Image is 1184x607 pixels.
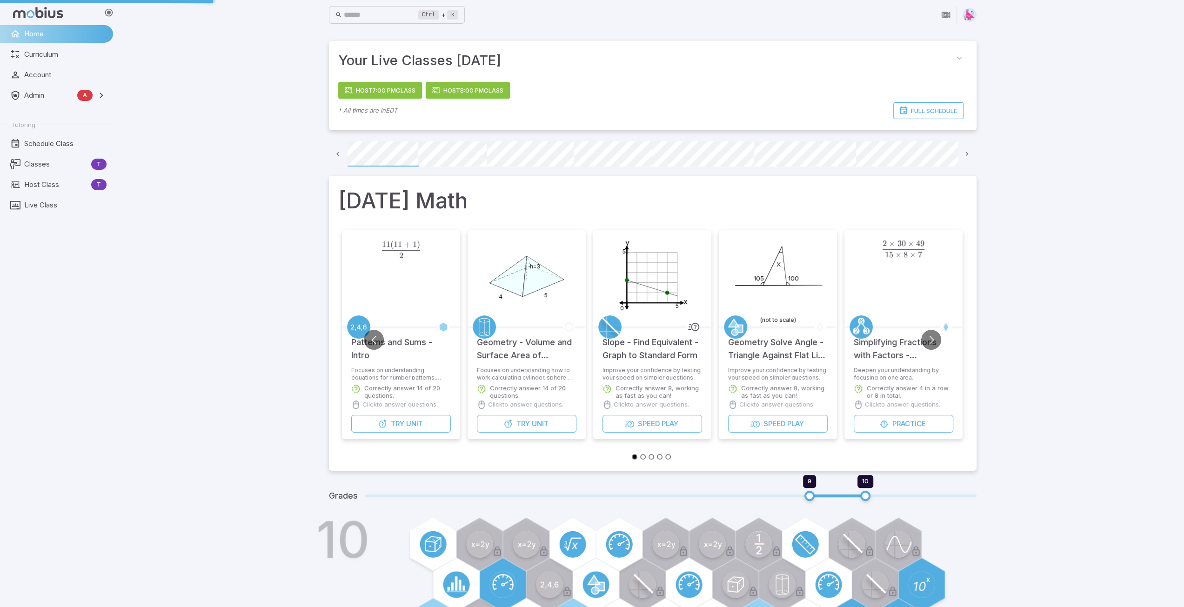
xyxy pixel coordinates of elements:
[418,10,439,20] kbd: Ctrl
[921,330,941,350] button: Go to next slide
[362,400,438,409] p: Click to answer questions.
[364,330,384,350] button: Go to previous slide
[473,315,496,339] a: Geometry 3D
[683,297,687,306] text: x
[854,415,953,433] button: Practice
[937,6,955,24] button: Join in Zoom Client
[329,489,358,502] h5: Grades
[808,477,811,485] span: 9
[728,367,828,380] p: Improve your confidence by testing your speed on simpler questions.
[741,384,828,399] p: Correctly answer 8, working as fast as you can!
[351,415,451,433] button: TryUnit
[625,238,629,247] text: y
[416,240,420,249] span: )
[787,419,803,429] span: Play
[418,9,458,20] div: +
[883,239,887,248] span: 2
[620,305,624,312] text: 0
[760,316,796,323] text: (not to scale)
[598,315,622,339] a: Slope/Linear Equations
[447,10,458,20] kbd: k
[614,400,689,409] p: Click to answer questions.
[364,384,451,399] p: Correctly answer 14 of 20 questions.
[739,400,815,409] p: Click to answer questions.
[390,419,404,429] span: Try
[24,180,87,190] span: Host Class
[516,419,529,429] span: Try
[763,419,785,429] span: Speed
[338,50,951,71] span: Your Live Classes [DATE]
[544,292,548,299] text: 5
[867,384,953,399] p: Correctly answer 4 in a row or 8 in total.
[426,82,510,99] a: Host8:00 PMClass
[907,239,914,248] span: ×
[77,91,93,100] span: A
[728,327,828,362] h5: Geometry Solve Angle - Triangle Against Flat Line With Outside Angles
[951,50,967,66] button: collapse
[724,315,747,339] a: Geometry 2D
[895,250,901,260] span: ×
[862,477,869,485] span: 10
[316,514,370,565] h1: 10
[897,239,905,248] span: 30
[347,315,370,339] a: Patterning
[351,327,451,362] h5: Patterns and Sums - Intro
[854,367,953,380] p: Deepen your understanding by focusing on one area.
[788,274,799,282] text: 100
[615,384,702,399] p: Correctly answer 8, working as fast as you can!
[490,384,576,399] p: Correctly answer 14 of 20 questions.
[776,260,780,268] text: X
[754,274,764,282] text: 105
[924,240,925,252] span: ​
[24,200,107,210] span: Live Class
[657,454,662,460] button: Go to slide 4
[24,90,74,100] span: Admin
[676,302,679,309] text: 5
[406,419,422,429] span: Unit
[390,240,394,249] span: (
[24,29,107,39] span: Home
[665,454,671,460] button: Go to slide 5
[884,250,893,260] span: 15
[477,327,576,362] h5: Geometry - Volume and Surface Area of Complex 3D Shapes - Practice
[11,120,35,129] span: Tutoring
[622,248,626,255] text: 5
[531,419,548,429] span: Unit
[640,454,646,460] button: Go to slide 2
[649,454,654,460] button: Go to slide 3
[24,49,107,60] span: Curriculum
[488,400,563,409] p: Click to answer questions.
[404,240,410,249] span: +
[892,419,926,429] span: Practice
[24,159,87,169] span: Classes
[24,70,107,80] span: Account
[477,367,576,380] p: Focuses on understanding how to work calculating cylinder, sphere, cone, and pyramid volumes and ...
[602,367,702,380] p: Improve your confidence by testing your speed on simpler questions.
[91,180,107,189] span: T
[351,367,451,380] p: Focuses on understanding equations for number patterns, sums of sequential integers, and finding ...
[602,415,702,433] button: SpeedPlay
[903,250,908,260] span: 8
[918,250,922,260] span: 7
[529,263,540,270] text: h=3
[498,293,502,300] text: 4
[916,239,924,248] span: 49
[24,139,107,149] span: Schedule Class
[91,160,107,169] span: T
[338,106,397,115] p: * All times are in EDT
[338,82,422,99] a: Host7:00 PMClass
[632,454,637,460] button: Go to slide 1
[728,415,828,433] button: SpeedPlay
[477,415,576,433] button: TryUnit
[850,315,873,339] a: Factors/Primes
[889,239,895,248] span: ×
[865,400,940,409] p: Click to answer questions.
[893,102,963,119] a: Full Schedule
[602,327,702,362] h5: Slope - Find Equivalent - Graph to Standard Form
[661,419,678,429] span: Play
[382,240,390,249] span: 11
[637,419,659,429] span: Speed
[394,240,402,249] span: 11
[910,250,916,260] span: ×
